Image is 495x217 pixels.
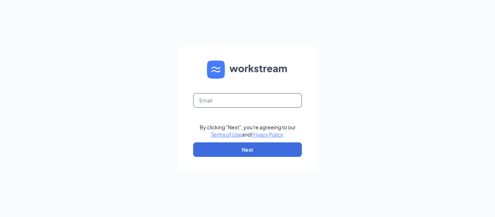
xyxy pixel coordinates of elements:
[211,131,242,138] a: Terms of Use
[193,142,302,157] button: Next
[207,60,288,79] img: WS logo and Workstream text
[251,131,283,138] a: Privacy Policy
[193,93,302,108] input: Email
[200,124,296,138] div: By clicking "Next", you're agreeing to our and .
